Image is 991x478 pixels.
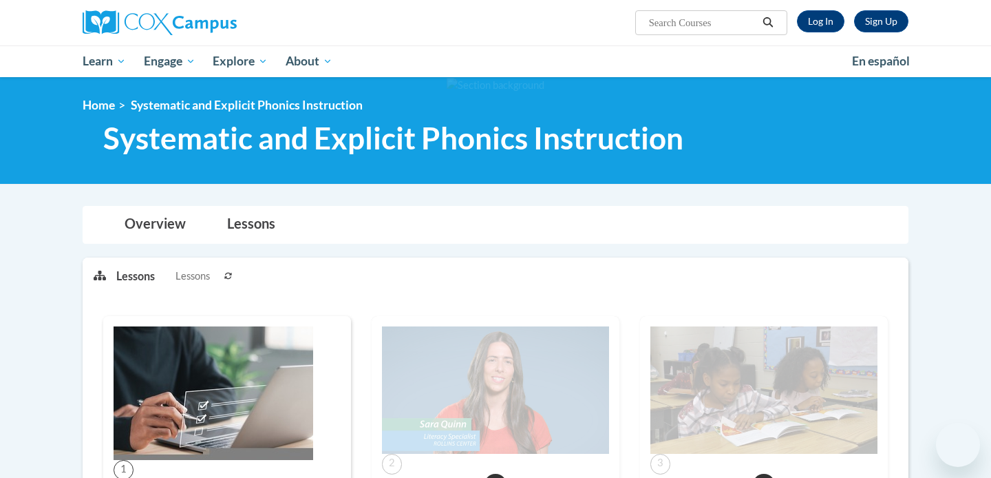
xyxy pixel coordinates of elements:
a: Lessons [213,207,289,243]
a: Overview [111,207,200,243]
span: Lessons [175,269,210,284]
p: Lessons [116,269,155,284]
span: About [286,53,332,70]
a: Log In [797,10,844,32]
a: Home [83,98,115,112]
span: Learn [83,53,126,70]
img: Course Image [382,326,609,455]
span: Explore [213,53,268,70]
img: Cox Campus [83,10,237,35]
button: Search [758,14,778,31]
a: Engage [135,45,204,77]
iframe: Button to launch messaging window [936,423,980,467]
img: Course Image [114,326,313,460]
span: 3 [650,454,670,474]
span: Engage [144,53,195,70]
a: About [277,45,341,77]
img: Section background [447,78,544,93]
a: En español [843,47,919,76]
a: Learn [74,45,135,77]
span: Systematic and Explicit Phonics Instruction [103,120,683,156]
a: Register [854,10,908,32]
span: En español [852,54,910,68]
span: 2 [382,454,402,474]
img: Course Image [650,326,877,455]
span: Systematic and Explicit Phonics Instruction [131,98,363,112]
a: Explore [204,45,277,77]
div: Main menu [62,45,929,77]
input: Search Courses [648,14,758,31]
a: Cox Campus [83,10,344,35]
